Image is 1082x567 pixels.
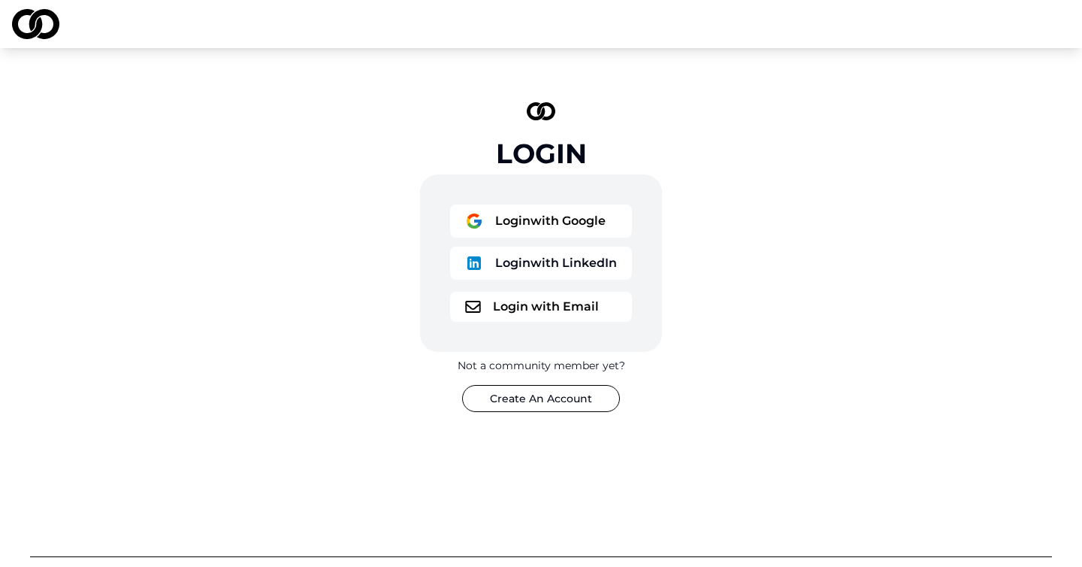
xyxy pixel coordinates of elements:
[527,102,555,120] img: logo
[12,9,59,39] img: logo
[462,385,620,412] button: Create An Account
[465,212,483,230] img: logo
[450,292,632,322] button: logoLogin with Email
[465,301,481,313] img: logo
[496,138,587,168] div: Login
[458,358,625,373] div: Not a community member yet?
[450,247,632,280] button: logoLoginwith LinkedIn
[465,254,483,272] img: logo
[450,205,632,238] button: logoLoginwith Google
